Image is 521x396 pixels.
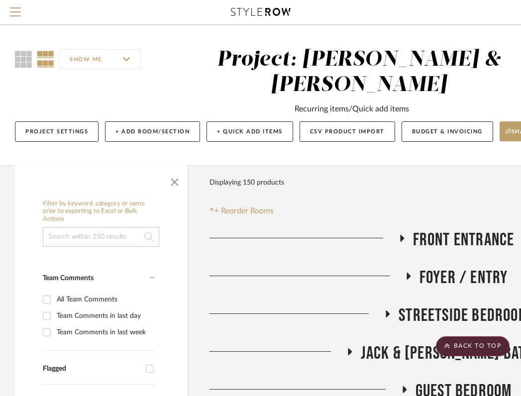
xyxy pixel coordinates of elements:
[43,227,159,247] input: Search within 150 results
[15,121,99,142] button: Project Settings
[419,267,508,289] span: Foyer / Entry
[221,205,274,217] span: Reorder Rooms
[43,365,141,373] div: Flagged
[209,205,274,217] button: Reorder Rooms
[413,229,515,251] span: Front Entrance
[207,121,293,142] button: + Quick Add Items
[165,170,185,190] button: Close
[300,121,395,142] button: CSV Product Import
[402,121,493,142] button: Budget & Invoicing
[57,292,152,307] div: All Team Comments
[43,200,159,223] h6: Filter by keyword, category or name prior to exporting to Excel or Bulk Actions
[209,173,284,193] div: Displaying 150 products
[295,103,409,115] div: Recurring items/Quick add items
[57,308,152,324] div: Team Comments in last day
[43,275,94,282] span: Team Comments
[436,336,510,356] scroll-to-top-button: BACK TO TOP
[105,121,200,142] button: + Add Room/Section
[217,49,501,96] div: Project: [PERSON_NAME] & [PERSON_NAME]
[57,324,152,340] div: Team Comments in last week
